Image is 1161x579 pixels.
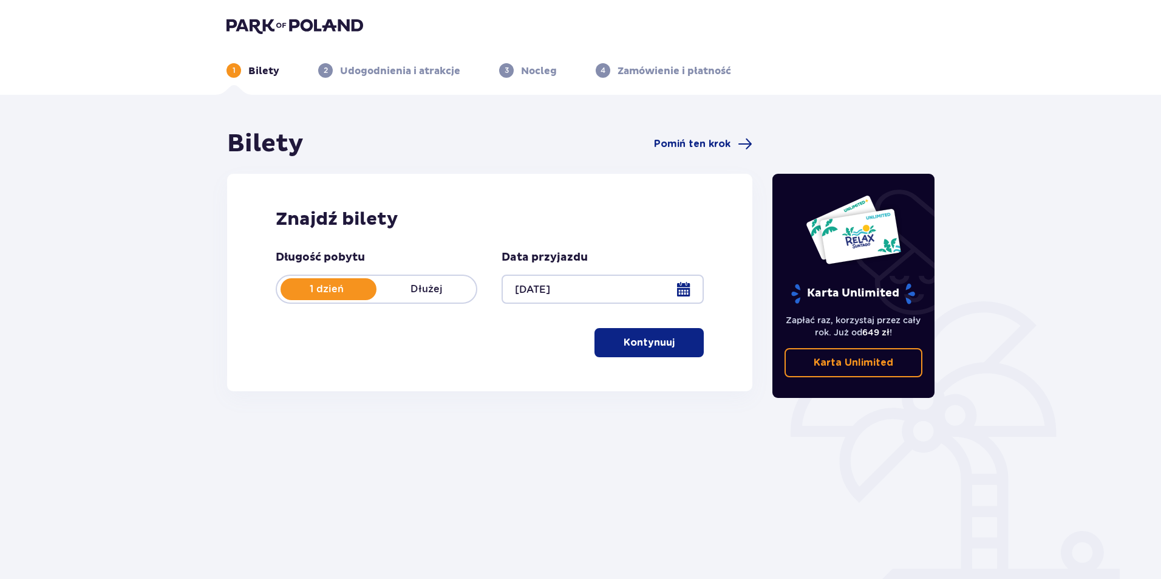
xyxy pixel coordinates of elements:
button: Kontynuuj [594,328,704,357]
span: 649 zł [862,327,890,337]
p: 3 [505,65,509,76]
p: Bilety [248,64,279,78]
div: 3Nocleg [499,63,557,78]
p: Karta Unlimited [814,356,893,369]
p: Karta Unlimited [790,283,916,304]
p: 2 [324,65,328,76]
p: Kontynuuj [624,336,675,349]
p: Dłużej [376,283,476,296]
p: Zapłać raz, korzystaj przez cały rok. Już od ! [785,314,923,338]
a: Pomiń ten krok [654,137,752,151]
p: Zamówienie i płatność [618,64,731,78]
span: Pomiń ten krok [654,137,730,151]
img: Dwie karty całoroczne do Suntago z napisem 'UNLIMITED RELAX', na białym tle z tropikalnymi liśćmi... [805,194,902,265]
h2: Znajdź bilety [276,208,704,231]
p: 1 dzień [277,283,376,296]
p: 1 [233,65,236,76]
div: 2Udogodnienia i atrakcje [318,63,460,78]
div: 4Zamówienie i płatność [596,63,731,78]
img: Park of Poland logo [226,17,363,34]
div: 1Bilety [226,63,279,78]
h1: Bilety [227,129,304,159]
p: Data przyjazdu [502,250,588,265]
p: Udogodnienia i atrakcje [340,64,460,78]
p: Długość pobytu [276,250,365,265]
p: 4 [601,65,605,76]
a: Karta Unlimited [785,348,923,377]
p: Nocleg [521,64,557,78]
